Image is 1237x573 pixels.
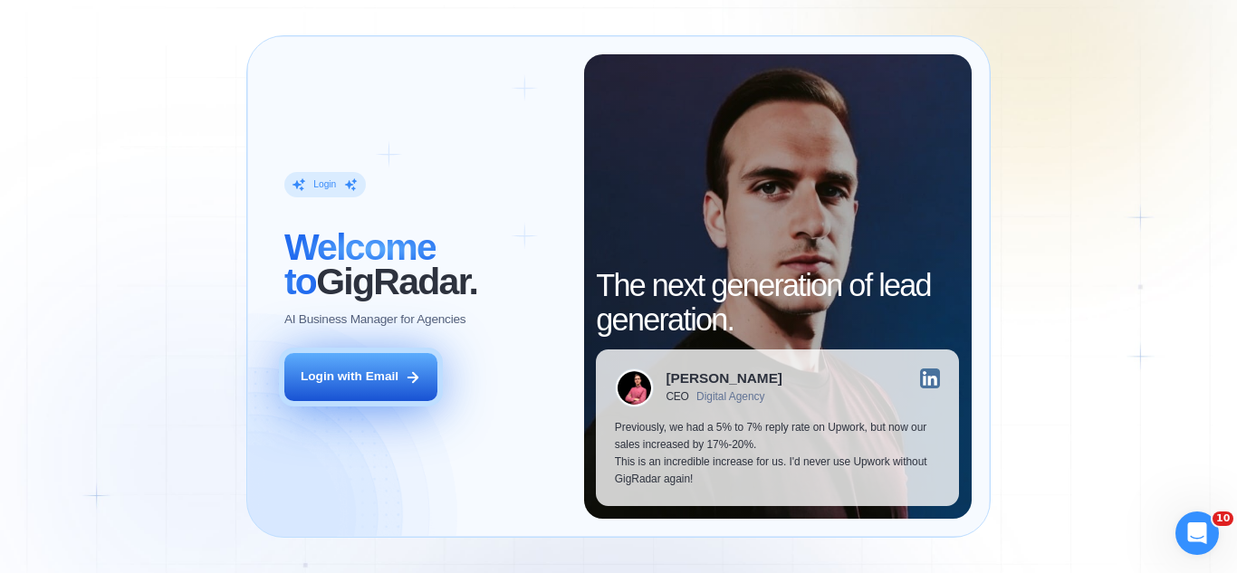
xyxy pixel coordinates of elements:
h2: ‍ GigRadar. [284,231,565,299]
iframe: Intercom live chat [1175,511,1219,555]
div: Login [313,178,336,191]
div: CEO [666,391,688,404]
div: Digital Agency [696,391,764,404]
span: 10 [1213,511,1233,526]
h2: The next generation of lead generation. [596,269,959,337]
p: AI Business Manager for Agencies [284,311,465,329]
button: Login with Email [284,353,437,401]
div: Login with Email [301,368,398,386]
div: [PERSON_NAME] [666,371,782,385]
span: Welcome to [284,226,436,302]
p: Previously, we had a 5% to 7% reply rate on Upwork, but now our sales increased by 17%-20%. This ... [615,419,941,487]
